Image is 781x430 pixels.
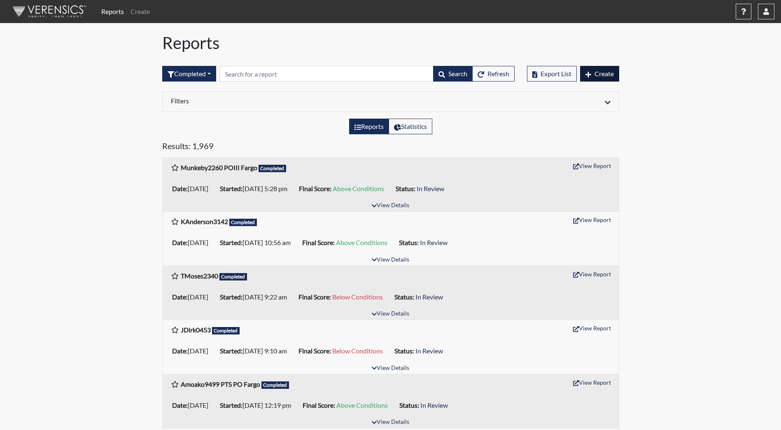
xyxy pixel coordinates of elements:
[394,347,414,355] b: Status:
[229,219,257,226] span: Completed
[333,185,384,192] span: Above Conditions
[299,185,331,192] b: Final Score:
[181,164,257,171] b: Munkeby2260 POIII Fargo
[527,66,577,82] button: Export List
[415,293,443,301] span: In Review
[172,238,188,246] b: Date:
[98,3,127,20] a: Reports
[220,293,242,301] b: Started:
[394,293,414,301] b: Status:
[169,236,217,249] li: [DATE]
[396,185,415,192] b: Status:
[169,399,217,412] li: [DATE]
[171,97,385,105] h6: Filters
[172,185,188,192] b: Date:
[420,401,448,409] span: In Review
[298,293,331,301] b: Final Score:
[217,399,299,412] li: [DATE] 12:19 pm
[172,347,188,355] b: Date:
[165,97,617,107] div: Click to expand/collapse filters
[336,238,387,246] span: Above Conditions
[219,66,434,82] input: Search by Registration ID, Interview Number, or Investigation Name.
[303,401,335,409] b: Final Score:
[162,66,216,82] div: Filter by interview status
[169,344,217,358] li: [DATE]
[302,238,335,246] b: Final Score:
[389,119,432,134] label: View statistics about completed interviews
[217,344,295,358] li: [DATE] 9:10 am
[448,70,467,77] span: Search
[569,322,615,334] button: View Report
[487,70,509,77] span: Refresh
[399,401,419,409] b: Status:
[580,66,619,82] button: Create
[217,236,299,249] li: [DATE] 10:56 am
[332,293,383,301] span: Below Conditions
[541,70,571,77] span: Export List
[181,380,260,388] b: Amoako9499 PTS PO Fargo
[261,381,289,389] span: Completed
[220,401,242,409] b: Started:
[259,165,287,172] span: Completed
[420,238,448,246] span: In Review
[172,293,188,301] b: Date:
[349,119,389,134] label: View the list of reports
[217,290,295,304] li: [DATE] 9:22 am
[569,213,615,226] button: View Report
[368,308,413,320] button: View Details
[169,290,217,304] li: [DATE]
[181,326,211,334] b: JDirk0453
[569,376,615,389] button: View Report
[298,347,331,355] b: Final Score:
[399,238,419,246] b: Status:
[594,70,614,77] span: Create
[472,66,515,82] button: Refresh
[569,268,615,280] button: View Report
[220,185,242,192] b: Started:
[212,327,240,334] span: Completed
[181,217,228,225] b: KAnderson3142
[368,363,413,374] button: View Details
[332,347,383,355] span: Below Conditions
[162,141,619,154] h5: Results: 1,969
[415,347,443,355] span: In Review
[368,255,413,266] button: View Details
[336,401,388,409] span: Above Conditions
[569,159,615,172] button: View Report
[217,182,296,195] li: [DATE] 5:28 pm
[162,33,619,53] h1: Reports
[172,401,188,409] b: Date:
[220,238,242,246] b: Started:
[162,66,216,82] button: Completed
[417,185,444,192] span: In Review
[181,272,218,280] b: TMoses2340
[368,200,413,211] button: View Details
[433,66,473,82] button: Search
[169,182,217,195] li: [DATE]
[219,273,247,280] span: Completed
[220,347,242,355] b: Started:
[127,3,153,20] a: Create
[368,417,413,428] button: View Details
